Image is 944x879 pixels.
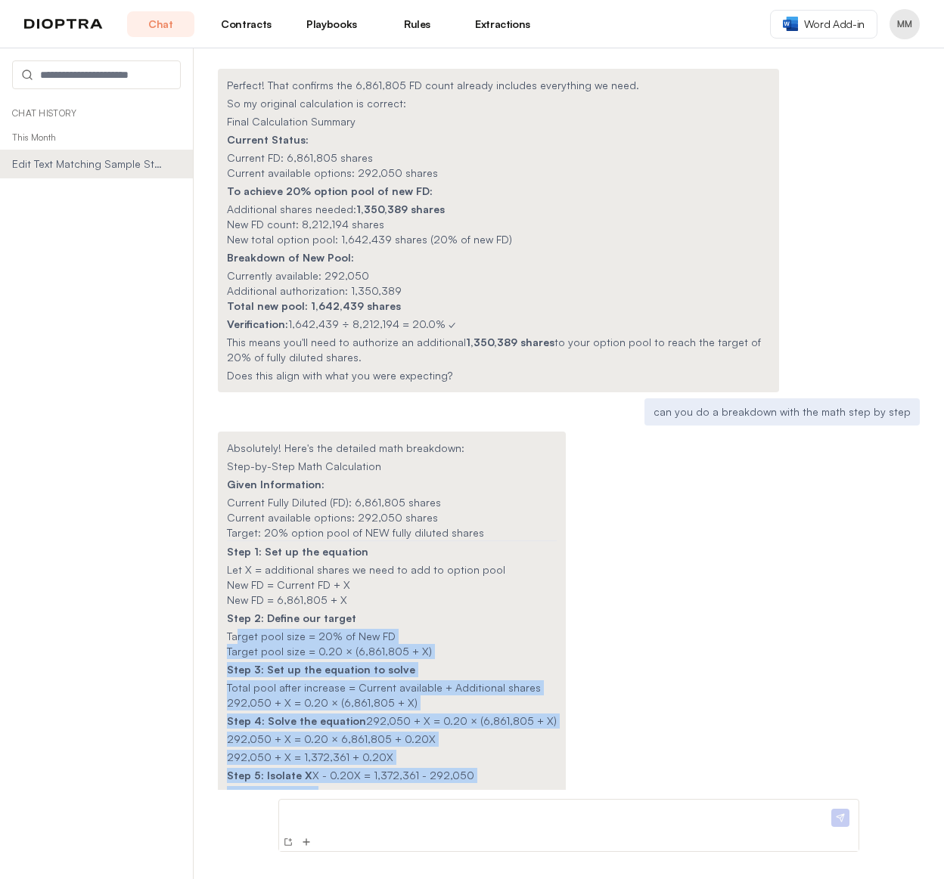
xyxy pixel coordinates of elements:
[227,768,557,783] p: X - 0.20X = 1,372,361 - 292,050
[466,336,554,348] strong: 1,350,389 shares
[227,545,368,558] strong: Step 1: Set up the equation
[227,317,288,330] strong: Verification:
[227,769,312,782] strong: Step 5: Isolate X
[227,611,356,624] strong: Step 2: Define our target
[227,441,557,456] p: Absolutely! Here's the detailed math breakdown:
[227,511,438,524] span: Current available options: 292,050 shares
[227,459,557,474] h2: Step-by-Step Math Calculation
[227,478,324,491] strong: Given Information:
[227,251,354,264] strong: Breakdown of New Pool:
[298,11,365,37] a: Playbooks
[227,732,557,747] p: 292,050 + X = 0.20 × 6,861,805 + 0.20X
[300,836,312,848] img: Add Files
[804,17,865,32] span: Word Add-in
[469,11,536,37] a: Extractions
[227,166,438,179] span: Current available options: 292,050 shares
[227,496,441,509] span: Current Fully Diluted (FD): 6,861,805 shares
[227,786,557,801] p: 0.80X = 1,080,311
[831,809,849,827] img: Send
[227,335,770,365] p: This means you'll need to authorize an additional to your option pool to reach the target of 20% ...
[227,133,309,146] strong: Current Status:
[227,284,402,297] span: Additional authorization: 1,350,389
[227,526,484,539] span: Target: 20% option pool of NEW fully diluted shares
[227,114,770,129] h2: Final Calculation Summary
[227,368,770,383] p: Does this align with what you were expecting?
[12,156,164,172] span: Edit Text Matching Sample Style
[227,714,366,727] strong: Step 4: Solve the equation
[227,593,347,606] span: New FD = 6,861,805 + X
[299,834,314,850] button: Add Files
[227,645,432,658] span: Target pool size = 0.20 × (6,861,805 + X)
[227,663,415,676] strong: Step 3: Set up the equation to solve
[890,9,920,39] button: Profile menu
[770,10,877,39] a: Word Add-in
[127,11,194,37] a: Chat
[227,203,356,215] span: Additional shares needed:
[654,404,911,419] p: can you do a breakdown with the math step by step
[227,218,384,231] span: New FD count: 8,212,194 shares
[383,11,451,37] a: Rules
[227,563,505,576] span: Let X = additional shares we need to add to option pool
[24,19,103,29] img: logo
[227,317,770,332] p: 1,642,439 ÷ 8,212,194 = 20.0% ✓
[227,681,541,694] span: Total pool after increase = Current available + Additional shares
[356,203,445,215] strong: 1,350,389 shares
[12,107,181,119] p: Chat History
[227,78,770,93] p: Perfect! That confirms the 6,861,805 FD count already includes everything we need.
[227,713,557,729] p: 292,050 + X = 0.20 × (6,861,805 + X)
[227,184,433,197] strong: To achieve 20% option pool of new FD:
[227,630,396,642] span: Target pool size = 20% of New FD
[227,696,418,709] span: 292,050 + X = 0.20 × (6,861,805 + X)
[227,233,512,246] span: New total option pool: 1,642,439 shares (20% of new FD)
[227,578,350,591] span: New FD = Current FD + X
[227,269,369,282] span: Currently available: 292,050
[227,299,401,312] strong: Total new pool: 1,642,439 shares
[282,836,294,848] img: New Conversation
[213,11,280,37] a: Contracts
[227,96,770,111] p: So my original calculation is correct:
[783,17,798,31] img: word
[227,151,373,164] span: Current FD: 6,861,805 shares
[227,750,557,765] p: 292,050 + X = 1,372,361 + 0.20X
[281,834,296,850] button: New Conversation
